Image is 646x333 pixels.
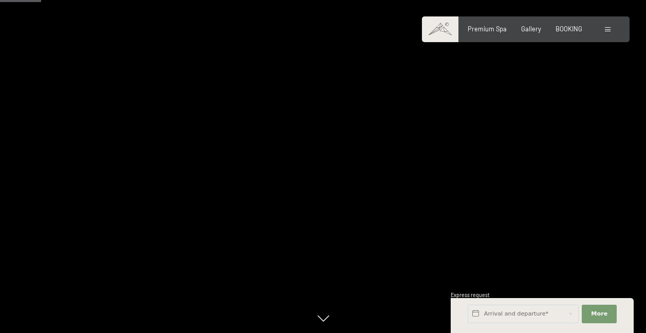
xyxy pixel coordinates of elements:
[591,310,607,318] span: More
[556,25,582,33] a: BOOKING
[451,292,490,298] span: Express request
[468,25,507,33] a: Premium Spa
[521,25,541,33] a: Gallery
[582,305,617,323] button: More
